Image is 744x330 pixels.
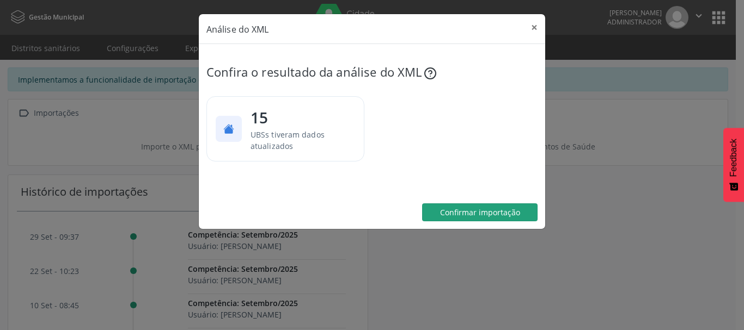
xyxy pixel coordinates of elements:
span: UBSs tiveram dados atualizados [251,129,325,151]
span: Feedback [729,139,739,177]
button: Feedback - Mostrar pesquisa [723,128,744,202]
div: Confira o resultado da análise do XML [206,63,538,81]
span: 15 [251,106,351,129]
span: Confirmar importação [440,207,520,217]
button: Close [523,14,545,41]
svg: house fill [223,123,234,134]
span: Análise do XML [206,23,269,35]
button: Confirmar importação [422,203,538,222]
